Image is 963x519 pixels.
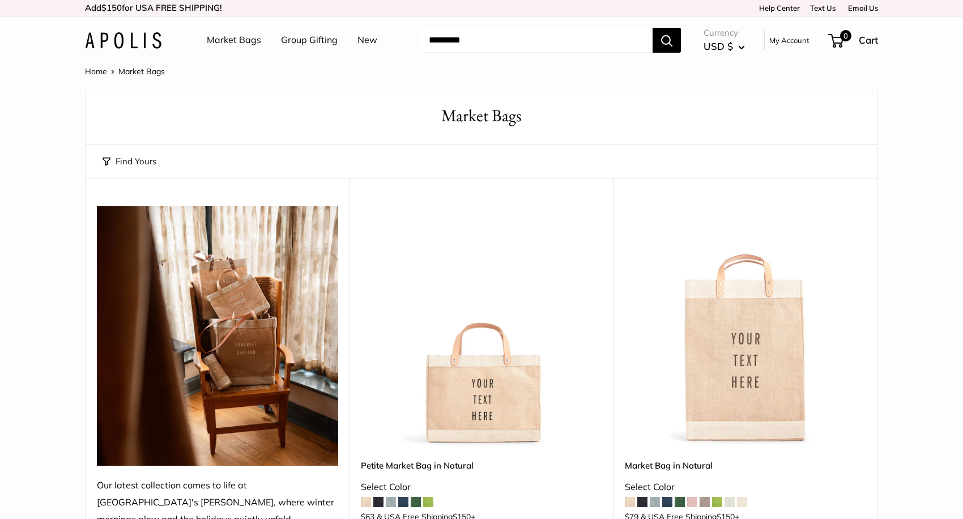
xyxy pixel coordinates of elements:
a: Email Us [844,3,878,12]
a: 0 Cart [829,31,878,49]
button: Find Yours [103,154,156,169]
a: Market Bag in NaturalMarket Bag in Natural [625,206,866,448]
input: Search... [420,28,653,53]
span: $150 [101,2,122,13]
span: Market Bags [118,66,165,76]
a: Market Bag in Natural [625,459,866,472]
h1: Market Bags [103,104,860,128]
a: Market Bags [207,32,261,49]
a: Text Us [810,3,836,12]
span: Cart [859,34,878,46]
span: 0 [840,30,851,41]
button: USD $ [704,37,745,56]
img: Petite Market Bag in Natural [361,206,602,448]
a: Group Gifting [281,32,338,49]
a: Help Center [755,3,800,12]
a: Petite Market Bag in NaturalPetite Market Bag in Natural [361,206,602,448]
a: Home [85,66,107,76]
a: Petite Market Bag in Natural [361,459,602,472]
img: Apolis [85,32,161,49]
button: Search [653,28,681,53]
span: USD $ [704,40,733,52]
img: Our latest collection comes to life at UK's Estelle Manor, where winter mornings glow and the hol... [97,206,338,466]
div: Select Color [625,479,866,496]
a: My Account [769,33,809,47]
span: Currency [704,25,745,41]
nav: Breadcrumb [85,64,165,79]
a: New [357,32,377,49]
div: Select Color [361,479,602,496]
img: Market Bag in Natural [625,206,866,448]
